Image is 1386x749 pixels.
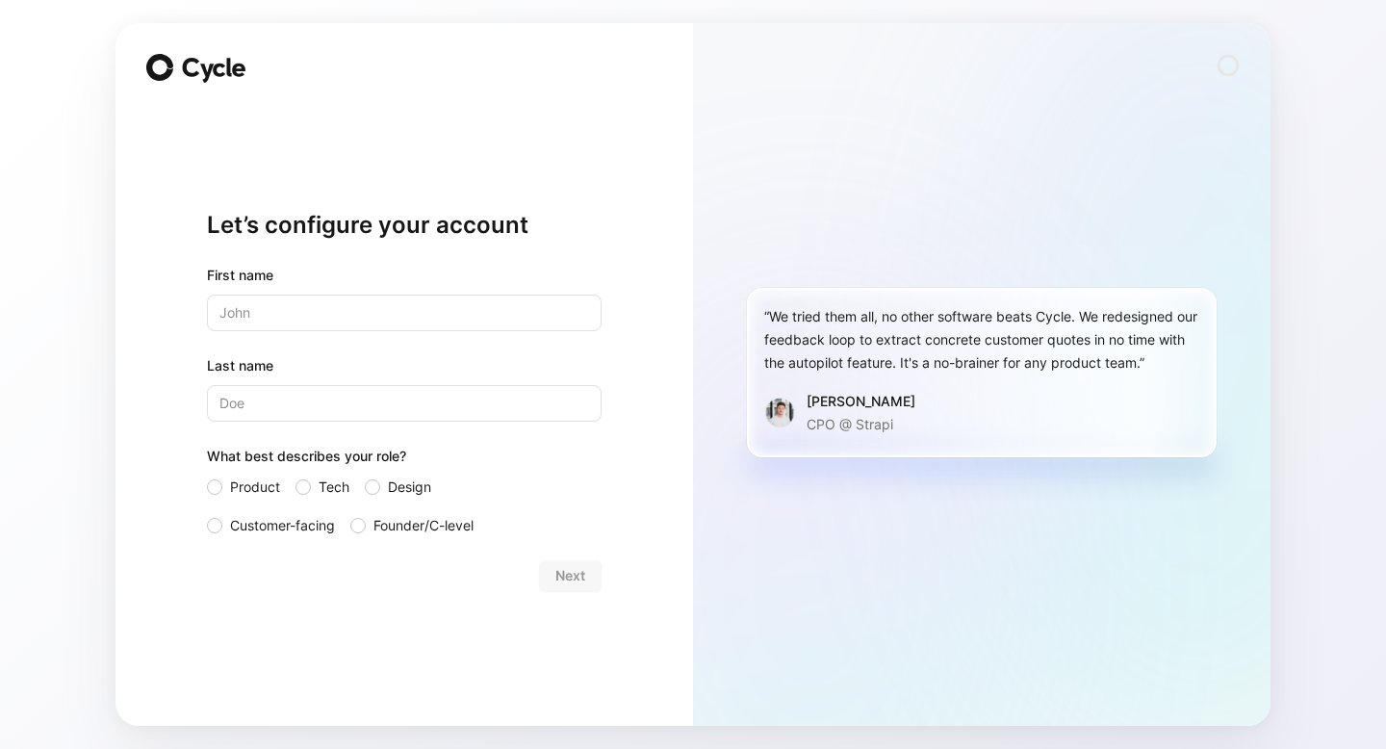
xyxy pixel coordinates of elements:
[207,445,602,476] div: What best describes your role?
[373,514,474,537] span: Founder/C-level
[319,476,349,499] span: Tech
[207,264,602,287] div: First name
[207,295,602,331] input: John
[207,210,602,241] h1: Let’s configure your account
[764,305,1199,374] div: “We tried them all, no other software beats Cycle. We redesigned our feedback loop to extract con...
[807,390,915,413] div: [PERSON_NAME]
[207,354,602,377] label: Last name
[230,476,280,499] span: Product
[388,476,431,499] span: Design
[807,413,915,436] p: CPO @ Strapi
[230,514,335,537] span: Customer-facing
[207,385,602,422] input: Doe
